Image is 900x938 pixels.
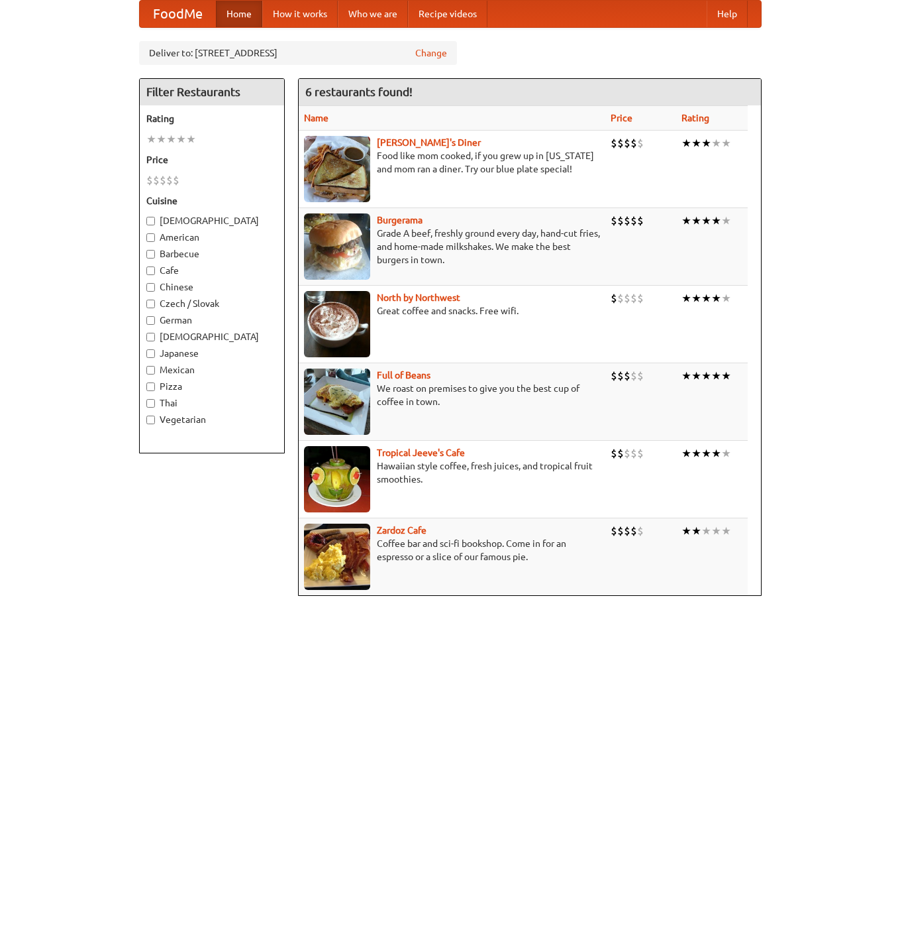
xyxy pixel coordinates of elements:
[637,291,644,306] li: $
[146,217,155,225] input: [DEMOGRAPHIC_DATA]
[630,213,637,228] li: $
[681,113,709,123] a: Rating
[691,369,701,383] li: ★
[721,446,731,461] li: ★
[637,446,644,461] li: $
[637,369,644,383] li: $
[377,292,460,303] a: North by Northwest
[262,1,338,27] a: How it works
[146,416,155,424] input: Vegetarian
[304,382,600,408] p: We roast on premises to give you the best cup of coffee in town.
[624,136,630,150] li: $
[146,380,277,393] label: Pizza
[637,524,644,538] li: $
[146,233,155,242] input: American
[681,213,691,228] li: ★
[611,291,617,306] li: $
[617,369,624,383] li: $
[721,136,731,150] li: ★
[630,524,637,538] li: $
[146,330,277,343] label: [DEMOGRAPHIC_DATA]
[173,173,179,188] li: $
[707,1,748,27] a: Help
[146,214,277,227] label: [DEMOGRAPHIC_DATA]
[146,173,153,188] li: $
[617,213,624,228] li: $
[146,153,277,166] h5: Price
[711,291,721,306] li: ★
[304,459,600,486] p: Hawaiian style coffee, fresh juices, and tropical fruit smoothies.
[146,132,156,147] li: ★
[611,136,617,150] li: $
[140,79,284,105] h4: Filter Restaurants
[617,446,624,461] li: $
[617,291,624,306] li: $
[304,369,370,435] img: beans.jpg
[304,524,370,590] img: zardoz.jpg
[160,173,166,188] li: $
[304,291,370,357] img: north.jpg
[630,291,637,306] li: $
[637,136,644,150] li: $
[146,349,155,358] input: Japanese
[176,132,186,147] li: ★
[146,266,155,275] input: Cafe
[681,291,691,306] li: ★
[146,366,155,375] input: Mexican
[146,194,277,207] h5: Cuisine
[216,1,262,27] a: Home
[701,369,711,383] li: ★
[711,524,721,538] li: ★
[637,213,644,228] li: $
[166,173,173,188] li: $
[146,396,277,410] label: Thai
[304,213,370,280] img: burgerama.jpg
[377,215,423,225] a: Burgerama
[691,213,701,228] li: ★
[156,132,166,147] li: ★
[611,369,617,383] li: $
[146,314,277,327] label: German
[415,46,447,60] a: Change
[701,446,711,461] li: ★
[377,137,481,148] a: [PERSON_NAME]'s Diner
[146,399,155,408] input: Thai
[146,231,277,244] label: American
[624,369,630,383] li: $
[701,291,711,306] li: ★
[691,291,701,306] li: ★
[146,316,155,325] input: German
[146,283,155,292] input: Chinese
[140,1,216,27] a: FoodMe
[338,1,408,27] a: Who we are
[305,86,413,98] ng-pluralize: 6 restaurants found!
[711,136,721,150] li: ★
[377,447,465,458] a: Tropical Jeeve's Cafe
[691,136,701,150] li: ★
[701,136,711,150] li: ★
[146,264,277,277] label: Cafe
[377,370,430,381] a: Full of Beans
[153,173,160,188] li: $
[146,333,155,341] input: [DEMOGRAPHIC_DATA]
[681,524,691,538] li: ★
[304,304,600,318] p: Great coffee and snacks. Free wifi.
[711,446,721,461] li: ★
[721,213,731,228] li: ★
[611,113,632,123] a: Price
[146,363,277,377] label: Mexican
[711,213,721,228] li: ★
[304,149,600,176] p: Food like mom cooked, if you grew up in [US_STATE] and mom ran a diner. Try our blue plate special!
[146,413,277,426] label: Vegetarian
[691,446,701,461] li: ★
[611,213,617,228] li: $
[701,213,711,228] li: ★
[624,291,630,306] li: $
[721,369,731,383] li: ★
[146,250,155,259] input: Barbecue
[166,132,176,147] li: ★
